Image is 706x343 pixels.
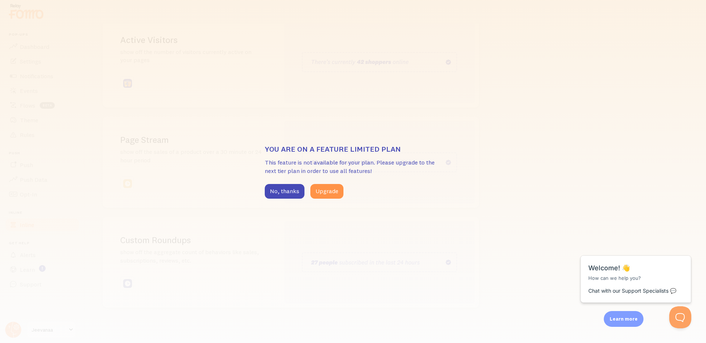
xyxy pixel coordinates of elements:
h3: You are on a feature limited plan [265,144,441,154]
iframe: Help Scout Beacon - Open [669,306,691,328]
button: Upgrade [310,184,343,199]
button: No, thanks [265,184,304,199]
p: Learn more [610,315,638,322]
p: This feature is not available for your plan. Please upgrade to the next tier plan in order to use... [265,158,441,175]
iframe: Help Scout Beacon - Messages and Notifications [577,237,695,306]
div: Learn more [604,311,643,327]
